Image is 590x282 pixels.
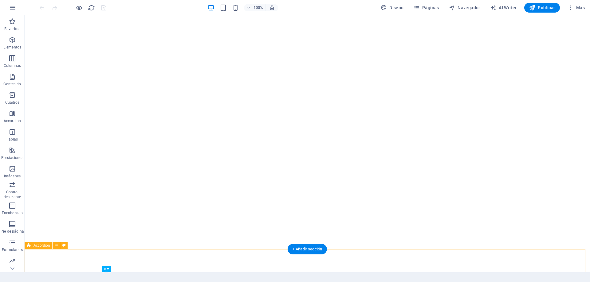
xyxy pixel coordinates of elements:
i: Volver a cargar página [88,4,95,11]
p: Tablas [7,137,18,142]
div: + Añadir sección [288,244,327,254]
p: Cuadros [5,100,20,105]
span: Publicar [529,5,555,11]
button: Más [565,3,587,13]
button: AI Writer [488,3,519,13]
p: Elementos [3,45,21,50]
p: Columnas [4,63,21,68]
p: Encabezado [2,211,23,215]
button: Publicar [524,3,560,13]
p: Accordion [4,118,21,123]
button: reload [88,4,95,11]
button: Páginas [411,3,442,13]
span: Páginas [414,5,439,11]
span: Más [567,5,585,11]
button: Diseño [378,3,406,13]
p: Contenido [3,82,21,87]
i: Al redimensionar, ajustar el nivel de zoom automáticamente para ajustarse al dispositivo elegido. [269,5,275,10]
div: Diseño (Ctrl+Alt+Y) [378,3,406,13]
p: Favoritos [4,26,20,31]
button: 100% [244,4,266,11]
p: Prestaciones [1,155,23,160]
p: Pie de página [1,229,24,234]
button: Navegador [446,3,483,13]
button: Haz clic para salir del modo de previsualización y seguir editando [75,4,83,11]
span: Navegador [449,5,480,11]
p: Formularios [2,247,22,252]
span: Diseño [381,5,404,11]
span: AI Writer [490,5,517,11]
p: Imágenes [4,174,21,179]
span: Accordion [33,244,50,247]
h6: 100% [253,4,263,11]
